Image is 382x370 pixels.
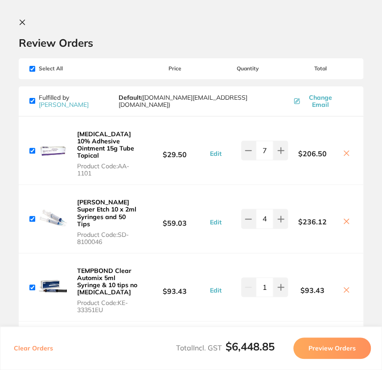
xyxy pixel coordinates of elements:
button: Change Email [291,94,353,109]
span: Product Code: AA-1101 [77,163,140,177]
b: $206.50 [288,150,337,158]
b: Default [119,94,141,102]
b: TEMPBOND Clear Automix 5ml Syringe & 10 tips no [MEDICAL_DATA] [77,267,137,296]
button: Edit [207,150,224,158]
img: enJsa3VzNw [39,273,67,301]
img: Nmh0dzhlaQ [39,136,67,165]
button: Edit [207,286,224,294]
b: $29.50 [143,142,207,159]
span: Change Email [302,94,338,108]
b: $59.03 [143,211,207,227]
span: Select All [29,65,119,72]
p: Fulfilled by [39,94,111,108]
b: $6,448.85 [226,340,275,353]
span: Quantity [207,65,288,72]
button: Edit [207,218,224,226]
h2: Review Orders [19,36,363,49]
img: bmN3bHRxMA [39,205,67,233]
b: $236.12 [288,218,337,226]
button: [MEDICAL_DATA] 10% Adhesive Ointment 15g Tube Topical Product Code:AA-1101 [74,130,143,178]
span: customer.care@henryschein.com.au [119,94,279,108]
button: [PERSON_NAME] Super Etch 10 x 2ml Syringes and 50 Tips Product Code:SD-8100046 [74,198,143,246]
span: Price [143,65,207,72]
b: [MEDICAL_DATA] 10% Adhesive Ointment 15g Tube Topical [77,130,134,159]
b: $93.43 [288,286,337,294]
span: Product Code: SD-8100046 [77,231,140,245]
b: [PERSON_NAME] Super Etch 10 x 2ml Syringes and 50 Tips [77,198,136,228]
b: $93.43 [143,279,207,296]
span: Total [288,65,353,72]
a: [PERSON_NAME] [39,101,89,109]
button: Clear Orders [11,337,56,359]
button: Preview Orders [293,337,371,359]
span: Product Code: KE-33351EU [77,299,140,313]
button: TEMPBOND Clear Automix 5ml Syringe & 10 tips no [MEDICAL_DATA] Product Code:KE-33351EU [74,267,143,314]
